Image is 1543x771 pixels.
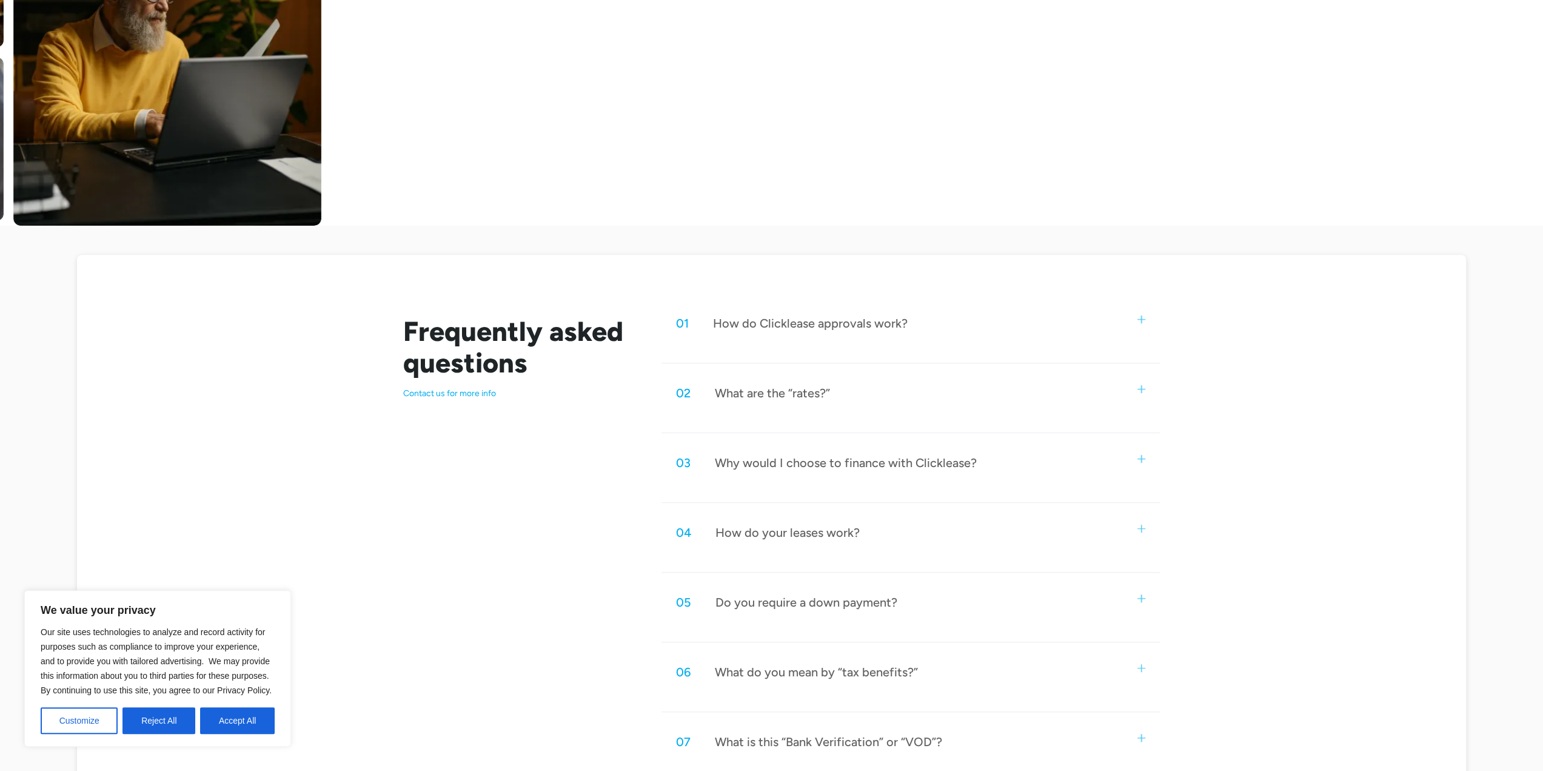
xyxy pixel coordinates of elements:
[1137,664,1145,672] img: small plus
[715,734,942,750] div: What is this “Bank Verification” or “VOD”?
[715,664,918,680] div: What do you mean by “tax benefits?”
[200,707,275,734] button: Accept All
[676,455,691,471] div: 03
[1137,455,1145,463] img: small plus
[1137,734,1145,742] img: small plus
[1137,315,1145,323] img: small plus
[122,707,195,734] button: Reject All
[41,707,118,734] button: Customize
[41,627,272,695] span: Our site uses technologies to analyze and record activity for purposes such as compliance to impr...
[676,734,691,750] div: 07
[715,594,897,610] div: Do you require a down payment?
[1137,594,1145,602] img: small plus
[715,455,977,471] div: Why would I choose to finance with Clicklease?
[715,385,830,401] div: What are the “rates?”
[1137,385,1145,393] img: small plus
[41,603,275,618] p: We value your privacy
[676,664,691,680] div: 06
[403,388,633,399] p: Contact us for more info
[676,525,691,540] div: 04
[24,590,291,747] div: We value your privacy
[1137,525,1145,533] img: small plus
[676,385,691,401] div: 02
[676,315,689,331] div: 01
[676,594,691,610] div: 05
[715,525,860,540] div: How do your leases work?
[403,315,633,379] h2: Frequently asked questions
[713,315,908,331] div: How do Clicklease approvals work?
